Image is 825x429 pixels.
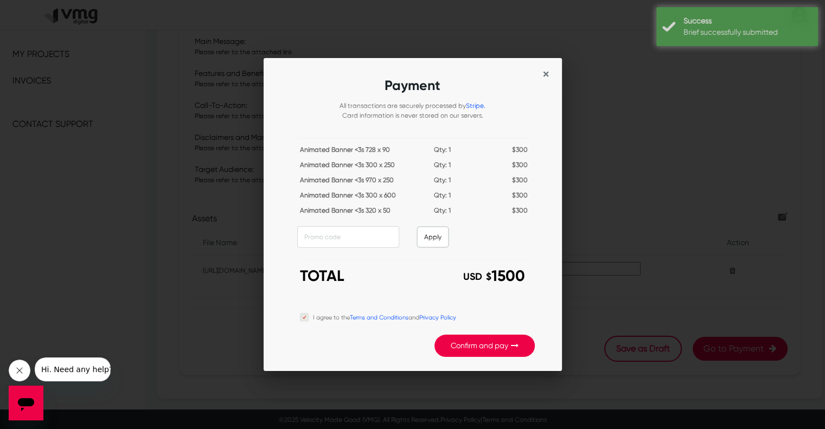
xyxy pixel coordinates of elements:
iframe: Close message [9,360,30,381]
button: Confirm and pay [434,335,535,357]
div: 300 [471,175,528,190]
input: Promo code [297,226,399,248]
div: Brief successfully submitted [683,27,803,38]
div: Animated Banner <3s 300 x 600 [300,190,414,206]
h3: TOTAL [300,267,405,285]
span: $ [512,176,516,184]
span: USD [463,271,482,283]
div: Qty: 1 [414,145,471,160]
iframe: Button to launch messaging window [9,386,43,420]
div: 300 [471,190,528,206]
div: Animated Banner <3s 300 x 250 [300,160,414,175]
a: Stripe. [466,102,485,110]
div: Qty: 1 [414,206,471,221]
div: 300 [471,206,528,221]
div: Qty: 1 [414,175,471,190]
div: All transactions are securely processed by Card information is never stored on our servers. [297,101,528,131]
div: 300 [471,160,528,175]
h3: 1500 [421,267,526,285]
span: × [543,67,549,82]
span: $ [486,271,491,283]
div: Animated Banner <3s 728 x 90 [300,145,414,160]
div: Qty: 1 [414,190,471,206]
span: $ [512,191,516,199]
span: Hi. Need any help? [7,8,78,16]
iframe: Message from company [35,357,111,381]
h2: Payment [297,75,528,101]
button: Apply [417,226,449,248]
div: Animated Banner <3s 320 x 50 [300,206,414,221]
div: Qty: 1 [414,160,471,175]
span: $ [512,161,516,169]
span: $ [512,207,516,214]
div: 300 [471,145,528,160]
a: Privacy Policy [419,314,456,321]
div: Success [683,15,803,27]
button: Close [543,68,549,81]
div: Animated Banner <3s 970 x 250 [300,175,414,190]
a: Terms and Conditions [350,314,408,321]
label: I agree to the and [313,311,456,323]
span: $ [512,146,516,153]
